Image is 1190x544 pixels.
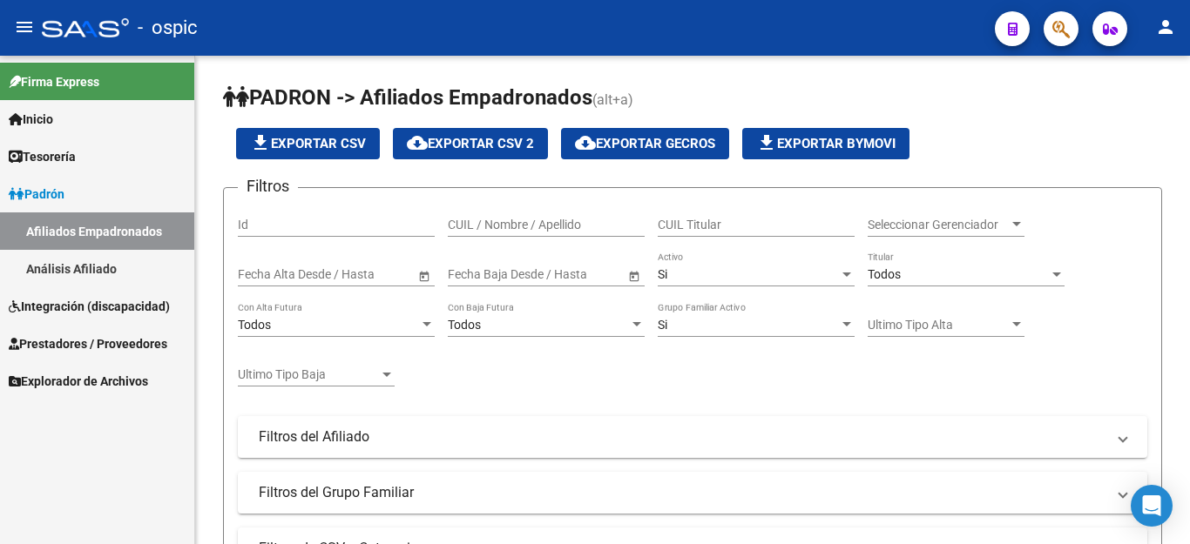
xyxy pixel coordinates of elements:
[448,267,511,282] input: Fecha inicio
[250,136,366,151] span: Exportar CSV
[575,136,715,151] span: Exportar GECROS
[393,128,548,159] button: Exportar CSV 2
[575,132,596,153] mat-icon: cloud_download
[561,128,729,159] button: Exportar GECROS
[259,483,1105,502] mat-panel-title: Filtros del Grupo Familiar
[238,267,301,282] input: Fecha inicio
[238,174,298,198] h3: Filtros
[756,136,896,151] span: Exportar Bymovi
[9,185,64,204] span: Padrón
[415,266,433,285] button: Open calendar
[9,372,148,391] span: Explorador de Archivos
[138,9,198,47] span: - ospic
[526,267,612,282] input: Fecha fin
[238,318,271,332] span: Todos
[756,132,777,153] mat-icon: file_download
[1131,485,1173,527] div: Open Intercom Messenger
[9,334,167,353] span: Prestadores / Proveedores
[658,318,667,332] span: Si
[868,218,1009,232] span: Seleccionar Gerenciador
[592,91,633,108] span: (alt+a)
[658,267,667,281] span: Si
[1155,17,1176,37] mat-icon: person
[9,147,76,166] span: Tesorería
[238,472,1147,514] mat-expansion-panel-header: Filtros del Grupo Familiar
[407,136,534,151] span: Exportar CSV 2
[868,318,1009,332] span: Ultimo Tipo Alta
[316,267,402,282] input: Fecha fin
[238,416,1147,458] mat-expansion-panel-header: Filtros del Afiliado
[223,85,592,110] span: PADRON -> Afiliados Empadronados
[259,427,1105,447] mat-panel-title: Filtros del Afiliado
[9,72,99,91] span: Firma Express
[236,128,380,159] button: Exportar CSV
[250,132,271,153] mat-icon: file_download
[448,318,481,332] span: Todos
[868,267,901,281] span: Todos
[9,110,53,129] span: Inicio
[9,297,170,316] span: Integración (discapacidad)
[407,132,428,153] mat-icon: cloud_download
[625,266,643,285] button: Open calendar
[742,128,909,159] button: Exportar Bymovi
[14,17,35,37] mat-icon: menu
[238,367,379,382] span: Ultimo Tipo Baja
